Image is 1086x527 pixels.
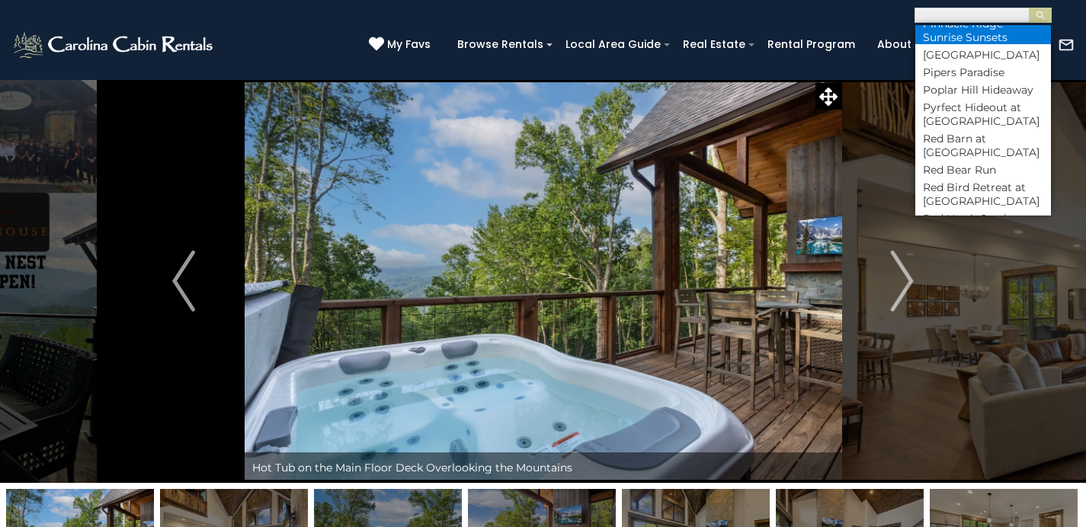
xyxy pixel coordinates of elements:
span: My Favs [387,37,431,53]
li: Red Bird Retreat at [GEOGRAPHIC_DATA] [915,180,1051,208]
li: Red Hawk Creek at [GEOGRAPHIC_DATA] [915,212,1051,239]
li: Red Bear Run [915,163,1051,177]
img: White-1-2.png [11,30,217,60]
li: Poplar Hill Hideaway [915,83,1051,97]
li: Pipers Paradise [915,65,1051,79]
img: arrow [891,251,914,311]
a: About [870,33,919,56]
li: Red Barn at [GEOGRAPHIC_DATA] [915,132,1051,159]
a: Real Estate [675,33,753,56]
a: My Favs [369,37,434,53]
img: mail-regular-white.png [1058,37,1075,53]
li: [GEOGRAPHIC_DATA] [915,48,1051,62]
button: Next [841,79,963,483]
button: Previous [123,79,245,483]
a: Local Area Guide [558,33,668,56]
a: Rental Program [760,33,863,56]
li: Pinnacle Ridge Sunrise Sunsets [915,17,1051,44]
a: Browse Rentals [450,33,551,56]
img: arrow [172,251,195,311]
div: Hot Tub on the Main Floor Deck Overlooking the Mountains [245,452,842,483]
li: Pyrfect Hideout at [GEOGRAPHIC_DATA] [915,101,1051,128]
